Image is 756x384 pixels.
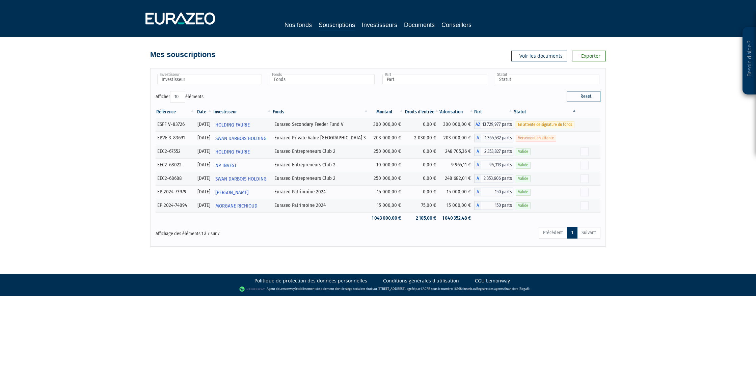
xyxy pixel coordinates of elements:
a: Investisseurs [362,20,397,30]
td: 203 000,00 € [439,131,474,145]
a: CGU Lemonway [475,277,510,284]
h4: Mes souscriptions [150,51,215,59]
a: SWAN DARBOIS HOLDING [213,131,272,145]
th: Référence : activer pour trier la colonne par ordre croissant [156,106,195,118]
div: A - Eurazeo Private Value Europe 3 [474,134,513,142]
span: Valide [516,175,531,182]
div: EP 2024-74094 [157,202,193,209]
div: Eurazeo Patrimoine 2024 [274,202,367,209]
i: [Français] Personne physique [189,203,192,208]
div: A - Eurazeo Entrepreneurs Club 2 [474,147,513,156]
a: 1 [567,227,577,239]
a: Registre des agents financiers (Regafi) [476,286,530,291]
td: 1 043 000,00 € [369,212,404,224]
span: Valide [516,162,531,168]
a: Nos fonds [285,20,312,30]
i: Voir l'investisseur [267,159,269,172]
a: Lemonway [279,286,295,291]
span: En attente de signature du fonds [516,121,574,128]
i: Voir l'investisseur [267,173,269,185]
i: Voir l'investisseur [267,146,269,158]
span: HOLDING FAURIE [215,119,250,131]
i: Voir l'investisseur [267,186,269,199]
td: 1 040 352,48 € [439,212,474,224]
a: [PERSON_NAME] [213,185,272,199]
div: EEC2-67552 [157,148,193,155]
td: 300 000,00 € [369,118,404,131]
span: A [474,134,481,142]
div: [DATE] [197,175,210,182]
a: Souscriptions [319,20,355,31]
td: 2 105,00 € [404,212,440,224]
div: EEC2-68688 [157,175,193,182]
span: SWAN DARBOIS HOLDING [215,173,267,185]
div: A2 - Eurazeo Secondary Feeder Fund V [474,120,513,129]
td: 15 000,00 € [439,185,474,199]
td: 250 000,00 € [369,145,404,158]
td: 9 965,11 € [439,158,474,172]
span: A [474,188,481,196]
td: 15 000,00 € [369,199,404,212]
div: Eurazeo Entrepreneurs Club 2 [274,161,367,168]
div: A - Eurazeo Entrepreneurs Club 2 [474,161,513,169]
select: Afficheréléments [170,91,185,103]
i: [Français] Personne physique [183,163,187,167]
th: Part: activer pour trier la colonne par ordre croissant [474,106,513,118]
p: Besoin d'aide ? [746,31,753,91]
th: Montant: activer pour trier la colonne par ordre croissant [369,106,404,118]
div: [DATE] [197,202,210,209]
div: [DATE] [197,134,210,141]
span: HOLDING FAURIE [215,146,250,158]
td: 75,00 € [404,199,440,212]
td: 10 000,00 € [369,158,404,172]
span: A [474,174,481,183]
i: Voir l'investisseur [267,132,269,145]
span: Valide [516,189,531,195]
div: [DATE] [197,188,210,195]
div: EP 2024-73979 [157,188,193,195]
div: Eurazeo Entrepreneurs Club 2 [274,148,367,155]
td: 0,00 € [404,185,440,199]
button: Reset [567,91,600,102]
span: NP INVEST [215,159,237,172]
div: [DATE] [197,121,210,128]
div: EPVE 3-83691 [157,134,193,141]
span: SWAN DARBOIS HOLDING [215,132,267,145]
div: A - Eurazeo Patrimoine 2024 [474,201,513,210]
span: Versement en attente [516,135,556,141]
span: A [474,147,481,156]
span: MORGANE RICHIOUD [215,200,258,212]
a: SWAN DARBOIS HOLDING [213,172,272,185]
td: 300 000,00 € [439,118,474,131]
div: ESFF V-83726 [157,121,193,128]
span: 2 353,606 parts [481,174,513,183]
td: 248 705,36 € [439,145,474,158]
i: [Français] Personne physique [187,136,190,140]
i: [Français] Personne physique [182,149,186,154]
span: 13 729,977 parts [481,120,513,129]
i: [Français] Personne physique [188,190,192,194]
span: Valide [516,202,531,209]
td: 15 000,00 € [369,185,404,199]
div: Eurazeo Secondary Feeder Fund V [274,121,367,128]
th: Date: activer pour trier la colonne par ordre croissant [195,106,213,118]
div: Affichage des éléments 1 à 7 sur 7 [156,226,335,237]
span: [PERSON_NAME] [215,186,248,199]
i: Voir l'investisseur [267,119,269,131]
div: A - Eurazeo Entrepreneurs Club 2 [474,174,513,183]
span: 94,313 parts [481,161,513,169]
a: NP INVEST [213,158,272,172]
span: A2 [474,120,481,129]
label: Afficher éléments [156,91,204,103]
a: Voir les documents [511,51,567,61]
td: 248 682,01 € [439,172,474,185]
i: [Français] Personne physique [186,122,190,127]
td: 0,00 € [404,145,440,158]
i: [Français] Personne physique [184,176,187,181]
span: A [474,161,481,169]
td: 203 000,00 € [369,131,404,145]
span: 1 365,532 parts [481,134,513,142]
td: 0,00 € [404,118,440,131]
div: A - Eurazeo Patrimoine 2024 [474,188,513,196]
th: Valorisation: activer pour trier la colonne par ordre croissant [439,106,474,118]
